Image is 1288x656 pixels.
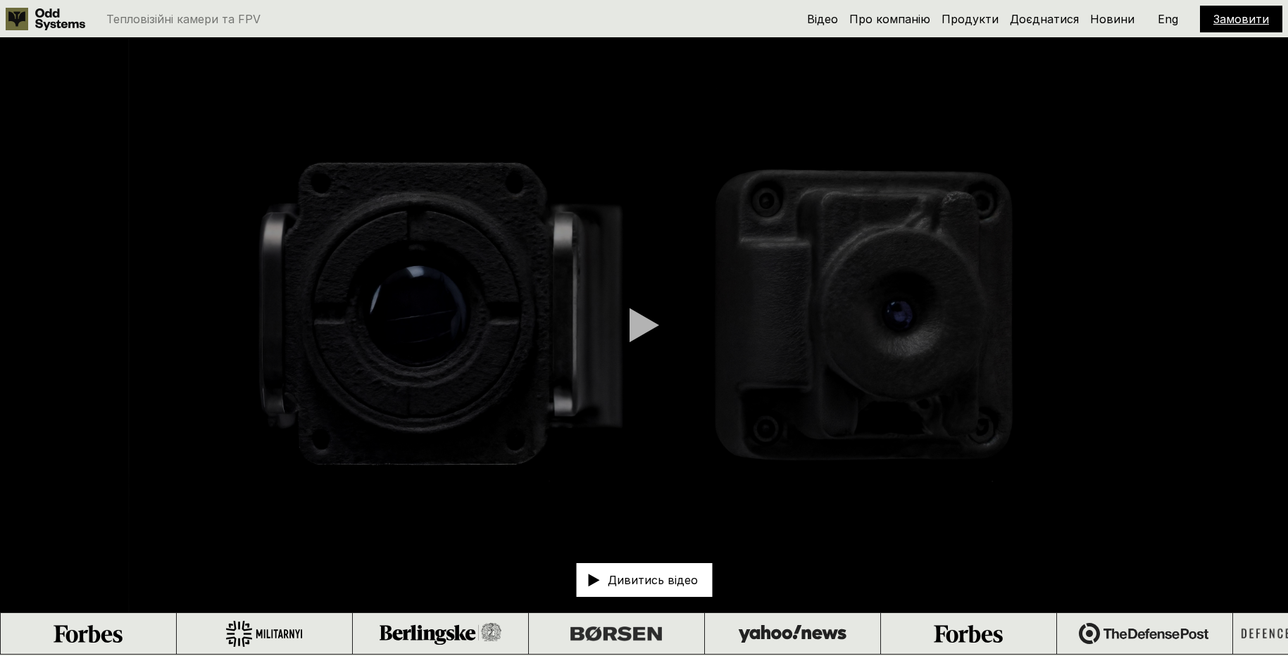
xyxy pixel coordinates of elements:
[807,12,838,26] a: Відео
[1010,12,1079,26] a: Доєднатися
[1213,12,1269,26] a: Замовити
[942,12,999,26] a: Продукти
[1090,12,1134,26] a: Новини
[849,12,930,26] a: Про компанію
[1158,13,1178,25] p: Eng
[608,574,698,586] p: Дивитись відео
[106,13,261,25] p: Тепловізійні камери та FPV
